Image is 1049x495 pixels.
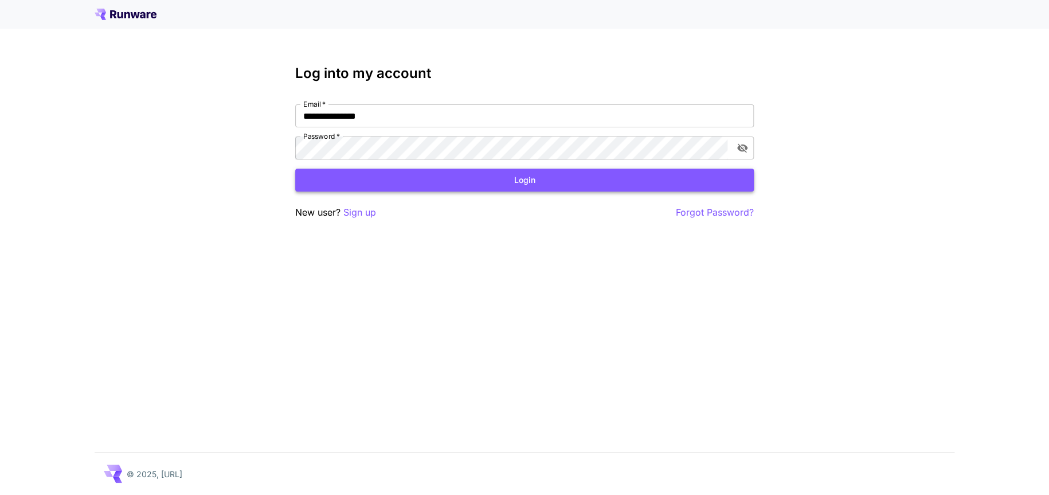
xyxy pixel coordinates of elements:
[295,169,754,192] button: Login
[303,99,326,109] label: Email
[295,65,754,81] h3: Log into my account
[127,468,182,480] p: © 2025, [URL]
[295,205,376,220] p: New user?
[732,138,753,158] button: toggle password visibility
[676,205,754,220] button: Forgot Password?
[303,131,340,141] label: Password
[343,205,376,220] button: Sign up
